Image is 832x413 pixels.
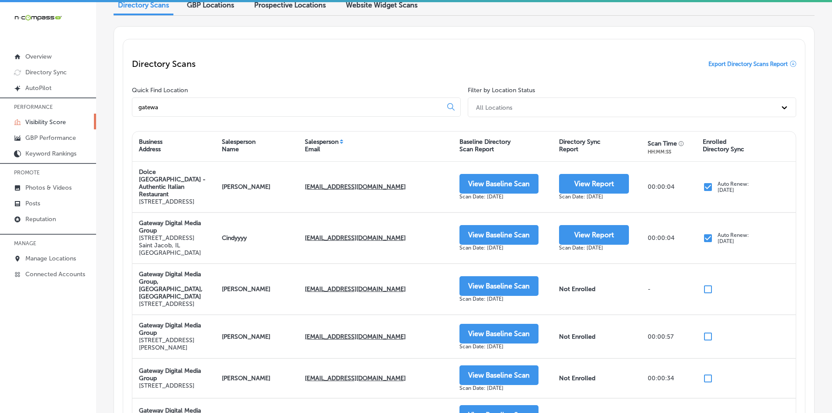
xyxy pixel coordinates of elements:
[139,138,162,153] div: Business Address
[459,283,539,290] a: View Baseline Scan
[222,234,247,242] strong: Cindyyyy
[648,234,674,242] p: 00:00:04
[222,375,270,382] strong: [PERSON_NAME]
[132,59,196,69] p: Directory Scans
[648,285,651,293] p: -
[139,198,209,205] p: [STREET_ADDRESS]
[305,234,406,242] strong: [EMAIL_ADDRESS][DOMAIN_NAME]
[25,118,66,126] p: Visibility Score
[648,140,677,147] div: Scan Time
[187,1,234,9] span: GBP Locations
[708,61,788,67] span: Export Directory Scans Report
[459,296,539,302] div: Scan Date: [DATE]
[459,232,539,239] a: View Baseline Scan
[459,245,539,251] div: Scan Date: [DATE]
[459,276,539,296] button: View Baseline Scan
[25,255,76,262] p: Manage Locations
[559,174,629,194] button: View Report
[25,184,72,191] p: Photos & Videos
[305,183,406,191] strong: [EMAIL_ADDRESS][DOMAIN_NAME]
[139,234,209,257] p: [STREET_ADDRESS] Saint Jacob, IL [GEOGRAPHIC_DATA]
[139,271,203,300] strong: Gateway Digital Media Group, [GEOGRAPHIC_DATA], [GEOGRAPHIC_DATA]
[459,138,511,153] div: Baseline Directory Scan Report
[468,87,535,94] label: Filter by Location Status
[648,333,673,340] p: 00:00:57
[559,180,629,188] a: View Report
[703,138,744,153] div: Enrolled Directory Sync
[559,194,629,200] div: Scan Date: [DATE]
[222,138,255,153] div: Salesperson Name
[305,333,406,340] strong: [EMAIL_ADDRESS][DOMAIN_NAME]
[459,180,539,188] a: View Baseline Scan
[139,367,201,382] strong: Gateway Digital Media Group
[559,232,629,239] a: View Report
[718,181,749,193] p: Auto Renew: [DATE]
[552,264,641,314] div: Not Enrolled
[459,365,539,385] button: View Baseline Scan
[222,285,270,293] strong: [PERSON_NAME]
[305,138,338,153] div: Salesperson Email
[139,168,206,198] strong: Dolce [GEOGRAPHIC_DATA] - Authentic Italian Restaurant
[559,245,629,251] div: Scan Date: [DATE]
[305,285,406,293] strong: [EMAIL_ADDRESS][DOMAIN_NAME]
[25,200,40,207] p: Posts
[139,219,201,234] strong: Gateway Digital Media Group
[648,375,674,382] p: 00:00:34
[459,194,539,200] div: Scan Date: [DATE]
[459,174,539,194] button: View Baseline Scan
[25,134,76,142] p: GBP Performance
[222,333,270,340] strong: [PERSON_NAME]
[25,53,52,60] p: Overview
[679,140,686,145] button: Displays the total time taken to generate this report.
[648,183,674,191] p: 00:00:04
[459,344,539,350] div: Scan Date: [DATE]
[552,359,641,398] div: Not Enrolled
[559,138,601,153] div: Directory Sync Report
[459,372,539,379] a: View Baseline Scan
[139,382,209,389] p: [STREET_ADDRESS]
[25,215,56,223] p: Reputation
[346,1,418,9] span: Website Widget Scans
[459,225,539,245] button: View Baseline Scan
[648,149,686,155] div: HH:MM:SS
[25,69,67,76] p: Directory Sync
[138,103,440,111] input: All Locations
[25,271,85,278] p: Connected Accounts
[305,375,406,382] strong: [EMAIL_ADDRESS][DOMAIN_NAME]
[139,300,209,308] p: [STREET_ADDRESS]
[559,225,629,245] button: View Report
[254,1,326,9] span: Prospective Locations
[476,104,512,111] div: All Locations
[139,322,201,337] strong: Gateway Digital Media Group
[14,14,62,22] img: 660ab0bf-5cc7-4cb8-ba1c-48b5ae0f18e60NCTV_CLogo_TV_Black_-500x88.png
[132,87,188,94] label: Quick Find Location
[459,385,539,391] div: Scan Date: [DATE]
[25,84,52,92] p: AutoPilot
[139,337,209,351] p: [STREET_ADDRESS][PERSON_NAME]
[459,324,539,344] button: View Baseline Scan
[25,150,76,157] p: Keyword Rankings
[718,232,749,244] p: Auto Renew: [DATE]
[552,315,641,358] div: Not Enrolled
[459,330,539,338] a: View Baseline Scan
[222,183,270,191] strong: [PERSON_NAME]
[118,1,169,9] span: Directory Scans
